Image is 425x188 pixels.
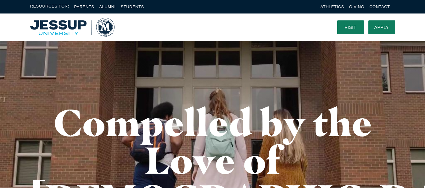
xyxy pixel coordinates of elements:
a: Athletics [321,4,344,9]
a: Giving [349,4,365,9]
a: Apply [368,20,395,34]
a: Alumni [99,4,115,9]
img: Multnomah University Logo [30,18,115,37]
a: Home [30,18,115,37]
a: Students [121,4,144,9]
a: Contact [369,4,390,9]
span: Resources For: [30,3,69,10]
a: Visit [337,20,364,34]
a: Parents [74,4,94,9]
